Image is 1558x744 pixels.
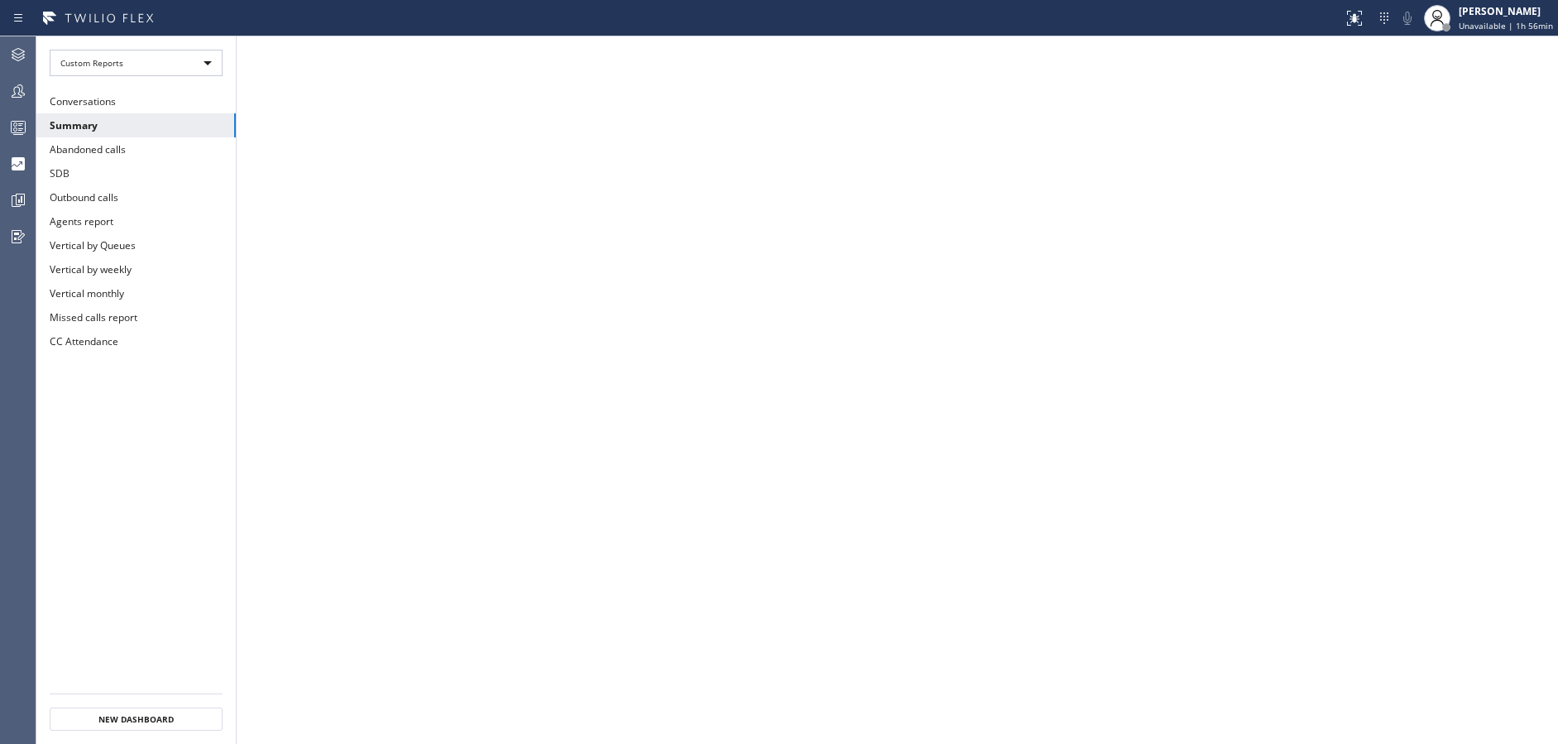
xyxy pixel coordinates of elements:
button: CC Attendance [36,329,236,353]
button: Vertical by Queues [36,233,236,257]
button: Abandoned calls [36,137,236,161]
button: Agents report [36,209,236,233]
button: SDB [36,161,236,185]
button: Vertical monthly [36,281,236,305]
button: New Dashboard [50,708,223,731]
div: [PERSON_NAME] [1459,4,1553,18]
button: Vertical by weekly [36,257,236,281]
span: Unavailable | 1h 56min [1459,20,1553,31]
div: Custom Reports [50,50,223,76]
button: Summary [36,113,236,137]
button: Missed calls report [36,305,236,329]
button: Conversations [36,89,236,113]
button: Outbound calls [36,185,236,209]
button: Mute [1396,7,1419,30]
iframe: dashboard_b794bedd1109 [237,36,1558,744]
